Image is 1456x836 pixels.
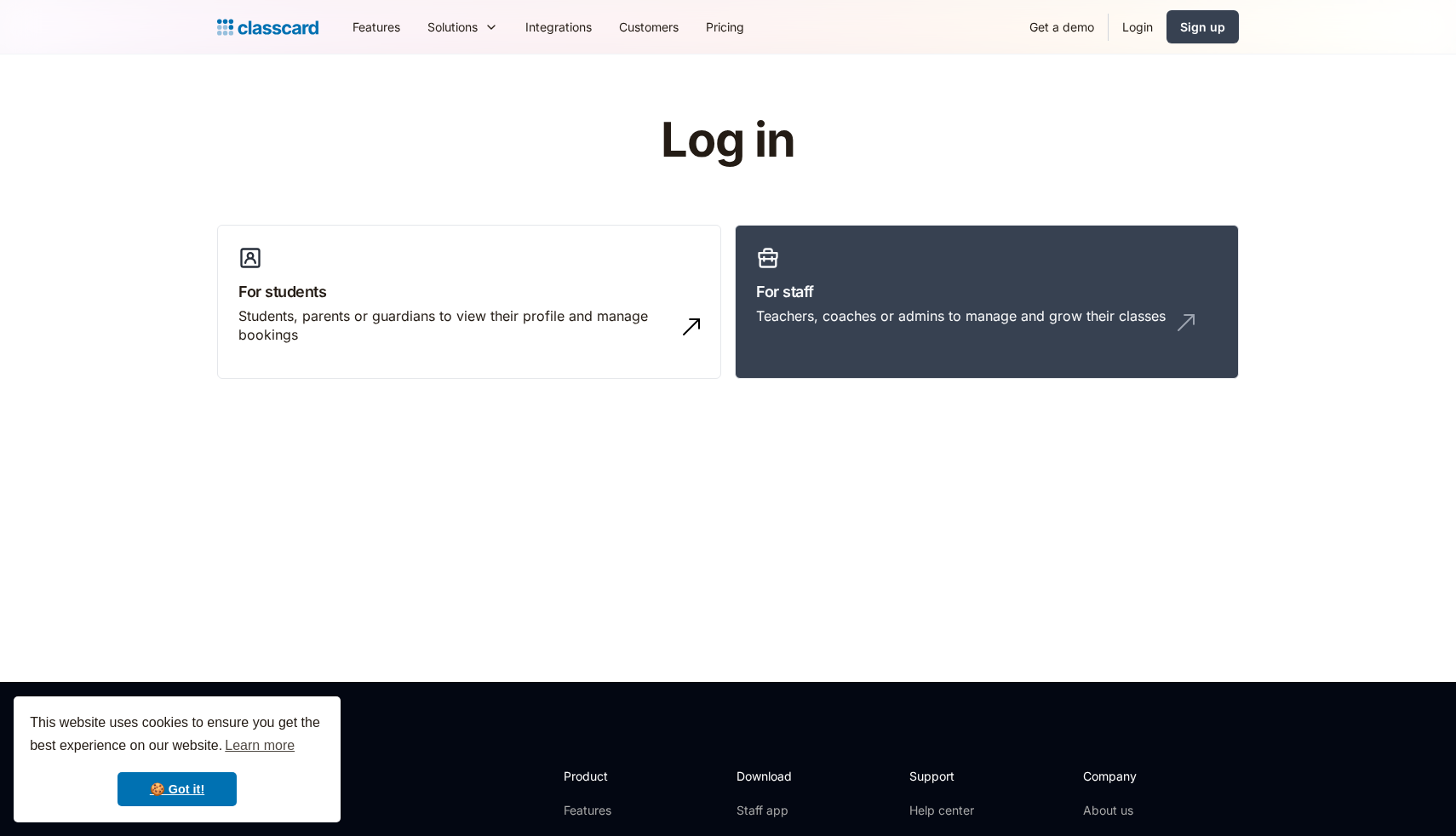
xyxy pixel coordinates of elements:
a: Get a demo [1016,8,1108,46]
a: For studentsStudents, parents or guardians to view their profile and manage bookings [217,225,721,380]
a: Customers [605,8,692,46]
a: Staff app [737,802,806,819]
div: Solutions [414,8,512,46]
h2: Product [564,767,655,785]
div: Sign up [1180,18,1225,36]
a: dismiss cookie message [118,772,237,806]
span: This website uses cookies to ensure you get the best experience on our website. [30,713,324,759]
h3: For staff [756,280,1218,303]
h1: Log in [458,114,999,167]
a: Help center [909,802,978,819]
a: Login [1109,8,1167,46]
h2: Download [737,767,806,785]
h2: Support [909,767,978,785]
a: Features [564,802,655,819]
a: Logo [217,15,318,39]
a: Pricing [692,8,758,46]
a: About us [1083,802,1196,819]
a: Features [339,8,414,46]
a: For staffTeachers, coaches or admins to manage and grow their classes [735,225,1239,380]
a: learn more about cookies [222,733,297,759]
h2: Company [1083,767,1196,785]
a: Integrations [512,8,605,46]
div: Teachers, coaches or admins to manage and grow their classes [756,306,1166,325]
h3: For students [238,280,700,303]
div: Solutions [427,18,478,36]
div: Students, parents or guardians to view their profile and manage bookings [238,306,666,345]
div: cookieconsent [14,696,341,822]
a: Sign up [1167,10,1239,43]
